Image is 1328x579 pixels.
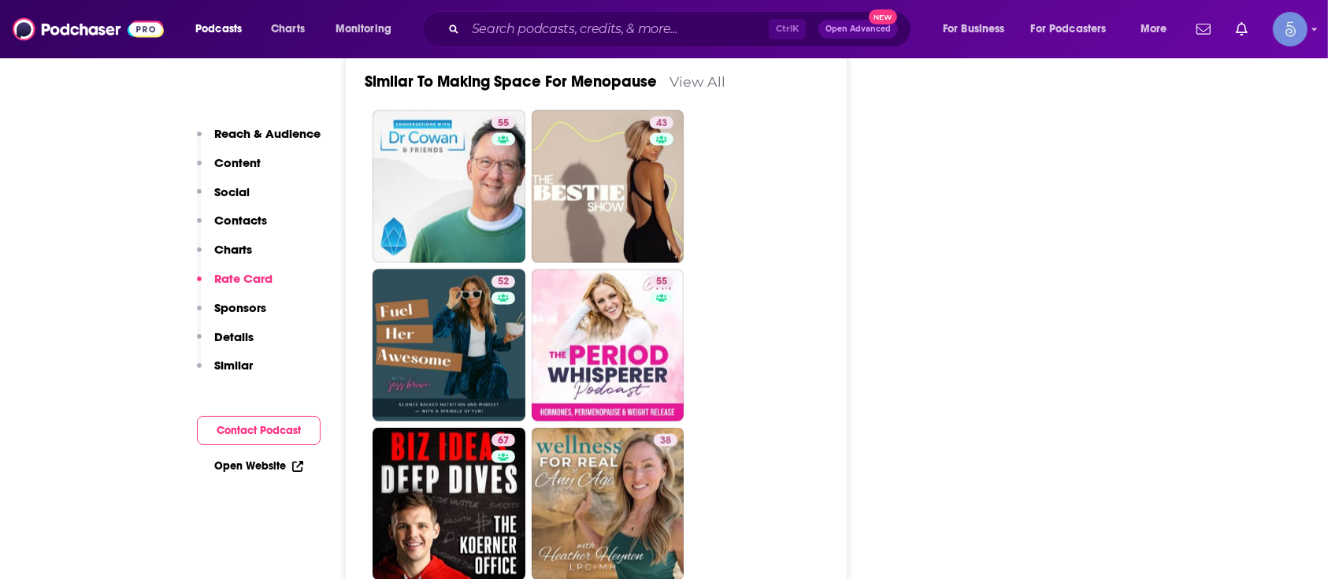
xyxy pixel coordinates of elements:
[498,116,509,132] span: 55
[197,213,267,242] button: Contacts
[932,17,1025,42] button: open menu
[373,269,525,422] a: 52
[492,434,515,447] a: 67
[654,434,677,447] a: 38
[336,18,391,40] span: Monitoring
[532,110,684,263] a: 43
[214,329,254,344] p: Details
[1273,12,1308,46] span: Logged in as Spiral5-G1
[1021,17,1130,42] button: open menu
[197,155,261,184] button: Content
[13,14,164,44] img: Podchaser - Follow, Share and Rate Podcasts
[197,358,253,387] button: Similar
[271,18,305,40] span: Charts
[466,17,769,42] input: Search podcasts, credits, & more...
[197,242,252,271] button: Charts
[769,19,806,39] span: Ctrl K
[373,110,525,263] a: 55
[943,18,1005,40] span: For Business
[325,17,412,42] button: open menu
[650,117,673,129] a: 43
[365,72,657,91] a: Similar To Making Space For Menopause
[184,17,262,42] button: open menu
[650,276,673,288] a: 55
[261,17,314,42] a: Charts
[825,25,891,33] span: Open Advanced
[1130,17,1187,42] button: open menu
[197,126,321,155] button: Reach & Audience
[1190,16,1217,43] a: Show notifications dropdown
[437,11,926,47] div: Search podcasts, credits, & more...
[869,9,897,24] span: New
[670,73,725,90] a: View All
[214,459,303,473] a: Open Website
[1141,18,1167,40] span: More
[214,242,252,257] p: Charts
[214,300,266,315] p: Sponsors
[498,433,509,449] span: 67
[197,416,321,445] button: Contact Podcast
[214,126,321,141] p: Reach & Audience
[492,276,515,288] a: 52
[1230,16,1254,43] a: Show notifications dropdown
[214,271,273,286] p: Rate Card
[532,269,684,422] a: 55
[197,300,266,329] button: Sponsors
[660,433,671,449] span: 38
[195,18,242,40] span: Podcasts
[498,274,509,290] span: 52
[818,20,898,39] button: Open AdvancedNew
[656,116,667,132] span: 43
[1273,12,1308,46] img: User Profile
[197,184,250,213] button: Social
[656,274,667,290] span: 55
[1273,12,1308,46] button: Show profile menu
[492,117,515,129] a: 55
[214,358,253,373] p: Similar
[1031,18,1107,40] span: For Podcasters
[214,213,267,228] p: Contacts
[214,155,261,170] p: Content
[197,329,254,358] button: Details
[214,184,250,199] p: Social
[197,271,273,300] button: Rate Card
